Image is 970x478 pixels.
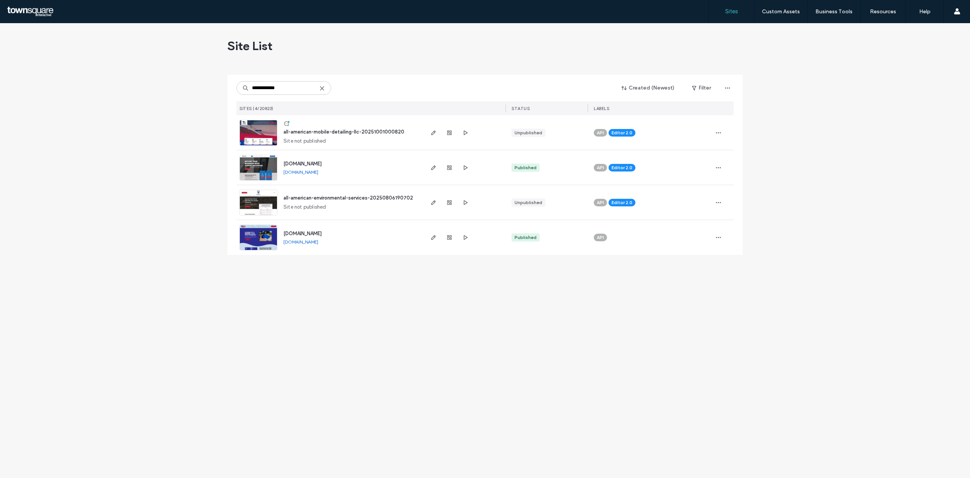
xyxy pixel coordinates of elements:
button: Created (Newest) [615,82,681,94]
div: Published [515,164,537,171]
div: Unpublished [515,199,542,206]
button: Filter [684,82,718,94]
label: Help [919,8,931,15]
label: Business Tools [815,8,853,15]
span: API [597,199,604,206]
span: Site List [227,38,272,53]
label: Resources [870,8,896,15]
span: API [597,129,604,136]
span: LABELS [594,106,609,111]
span: Help [17,5,33,12]
a: [DOMAIN_NAME] [283,239,318,245]
a: [DOMAIN_NAME] [283,161,322,167]
span: Editor 2.0 [612,164,632,171]
a: [DOMAIN_NAME] [283,169,318,175]
div: Unpublished [515,129,542,136]
span: Editor 2.0 [612,129,632,136]
span: API [597,234,604,241]
a: [DOMAIN_NAME] [283,231,322,236]
span: SITES (4/20823) [239,106,274,111]
span: Editor 2.0 [612,199,632,206]
span: STATUS [512,106,530,111]
span: Site not published [283,203,326,211]
a: all-american-environmental-services-20250806190702 [283,195,413,201]
a: all-american-mobile-detailing-llc-20251001000820 [283,129,404,135]
span: API [597,164,604,171]
label: Sites [725,8,738,15]
span: Site not published [283,137,326,145]
div: Published [515,234,537,241]
label: Custom Assets [762,8,800,15]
